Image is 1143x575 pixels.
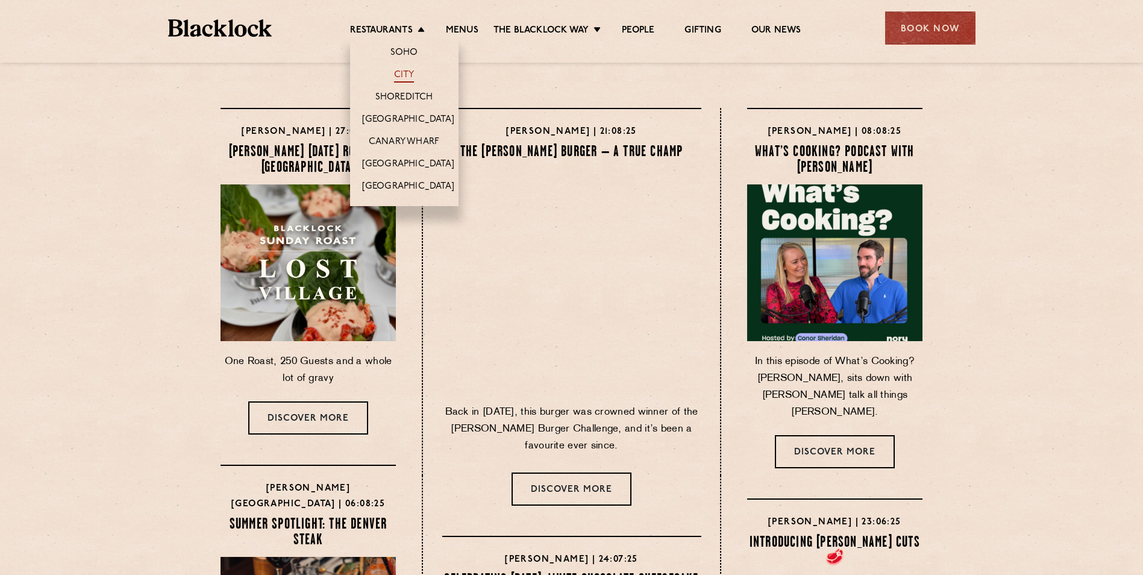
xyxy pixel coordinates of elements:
[394,69,415,83] a: City
[362,159,454,172] a: [GEOGRAPHIC_DATA]
[885,11,975,45] div: Book Now
[442,124,701,140] h4: [PERSON_NAME] | 21:08:25
[747,124,922,140] h4: [PERSON_NAME] | 08:08:25
[221,145,396,176] h4: [PERSON_NAME] [DATE] Roast at [GEOGRAPHIC_DATA]
[168,19,272,37] img: BL_Textured_Logo-footer-cropped.svg
[390,47,418,60] a: Soho
[369,136,439,149] a: Canary Wharf
[362,114,454,127] a: [GEOGRAPHIC_DATA]
[221,353,396,387] p: One Roast, 250 Guests and a whole lot of gravy
[442,169,701,392] img: Copy-of-Aug25-Blacklock-01814.jpg
[442,145,701,160] h4: The [PERSON_NAME] Burger – A True Champ
[221,481,396,512] h4: [PERSON_NAME] [GEOGRAPHIC_DATA] | 06:08:25
[221,184,396,341] img: lost-village-sunday-roast-.jpg
[747,515,922,530] h4: [PERSON_NAME] | 23:06:25
[442,552,701,568] h4: [PERSON_NAME] | 24:07:25
[248,401,368,435] a: Discover more
[512,473,631,506] a: Discover more
[684,25,721,38] a: Gifting
[747,184,922,341] img: Screenshot-2025-08-08-at-10.21.58.png
[446,25,478,38] a: Menus
[221,124,396,140] h4: [PERSON_NAME] | 27:08:25
[442,404,701,454] p: Back in [DATE], this burger was crowned winner of the [PERSON_NAME] Burger Challenge, and it’s be...
[350,25,413,38] a: Restaurants
[622,25,654,38] a: People
[775,435,895,468] a: Discover more
[751,25,801,38] a: Our News
[747,145,922,176] h4: What’s Cooking? Podcast with [PERSON_NAME]
[493,25,589,38] a: The Blacklock Way
[221,517,396,548] h4: Summer Spotlight: The Denver Steak
[747,353,922,421] p: In this episode of What’s Cooking? [PERSON_NAME], sits down with [PERSON_NAME] talk all things [P...
[375,92,433,105] a: Shoreditch
[747,535,922,567] h4: INTRODUCING [PERSON_NAME] CUTS🥩​​​​​​​
[362,181,454,194] a: [GEOGRAPHIC_DATA]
